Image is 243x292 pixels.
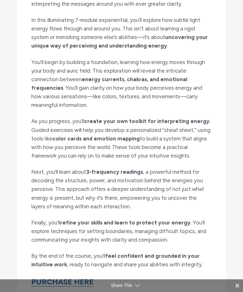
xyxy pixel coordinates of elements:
span: — [180,93,186,100]
span: — [137,34,143,40]
strong: color cards and emotion mapping [53,135,140,142]
strong: refine your skills and learn to protect your energy [60,219,190,226]
strong: energy currents, chakras, and emotional frequencies [31,76,187,91]
strong: feel confident and grounded in your intuitive work [31,253,200,268]
strong: create your own toolkit for interpreting energy [84,118,209,124]
p: Next, you’ll learn about , a powerful method for decoding the structure, power, and motivation be... [31,168,212,211]
p: You’ll begin by building a foundation, learning how energy moves through your body and auric fiel... [31,58,212,110]
strong: 3-frequency readings [86,169,143,175]
span: — [87,93,93,100]
p: In this illuminating 7-module experiential, you’ll explore how subtle light energy flows through ... [31,16,212,50]
a: PURCHASE HERE [31,277,94,287]
p: As you progress, you’ll . Guided exercises will help you develop a personalized “cheat sheet,” us... [31,117,212,160]
p: By the end of the course, you’ll , ready to navigate and share your abilities with integrity. [31,252,212,269]
p: Finally, you’ll . You’ll explore techniques for setting boundaries, managing difficult topics, an... [31,218,212,244]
